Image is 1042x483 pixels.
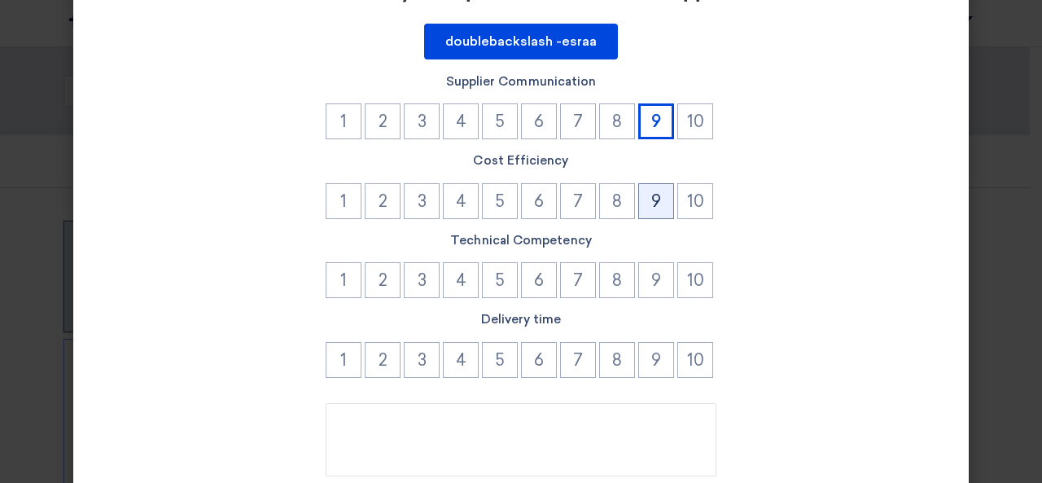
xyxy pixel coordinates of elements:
button: 3 [404,103,440,139]
button: 5 [482,183,518,219]
button: 7 [560,183,596,219]
button: 10 [677,103,713,139]
button: 6 [521,262,557,298]
button: 10 [677,342,713,378]
button: 4 [443,183,479,219]
label: Technical Competency [119,231,923,250]
button: 3 [404,183,440,219]
button: 4 [443,103,479,139]
button: 4 [443,342,479,378]
button: 7 [560,103,596,139]
button: 1 [326,342,361,378]
button: 2 [365,103,401,139]
button: 7 [560,342,596,378]
button: 4 [443,262,479,298]
button: 8 [599,342,635,378]
button: 2 [365,183,401,219]
label: Delivery time [119,310,923,329]
button: 8 [599,103,635,139]
button: 6 [521,183,557,219]
button: 8 [599,183,635,219]
label: Cost Efficiency [119,151,923,170]
button: 6 [521,342,557,378]
label: Supplier Communication [119,72,923,91]
button: doublebackslash -esraa [424,24,618,59]
button: 1 [326,103,361,139]
button: 9 [638,103,674,139]
button: 9 [638,262,674,298]
button: 1 [326,262,361,298]
button: 2 [365,342,401,378]
button: 5 [482,342,518,378]
button: 3 [404,262,440,298]
button: 7 [560,262,596,298]
button: 9 [638,342,674,378]
button: 9 [638,183,674,219]
button: 5 [482,262,518,298]
button: 5 [482,103,518,139]
button: 10 [677,262,713,298]
button: 6 [521,103,557,139]
button: 10 [677,183,713,219]
button: 1 [326,183,361,219]
button: 3 [404,342,440,378]
button: 2 [365,262,401,298]
button: 8 [599,262,635,298]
